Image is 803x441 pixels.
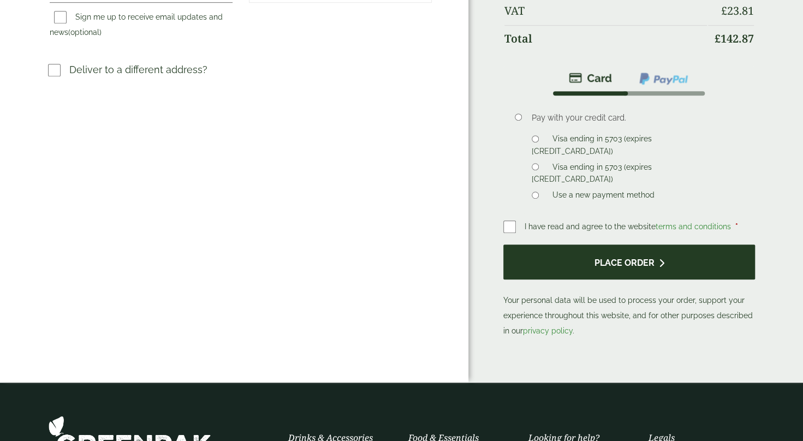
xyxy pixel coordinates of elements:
[504,25,707,52] th: Total
[68,28,102,37] span: (optional)
[523,326,573,335] a: privacy policy
[503,245,755,280] button: Place order
[721,3,754,18] bdi: 23.81
[54,11,67,23] input: Sign me up to receive email updates and news(optional)
[532,112,738,124] p: Pay with your credit card.
[715,31,754,46] bdi: 142.87
[532,134,652,158] label: Visa ending in 5703 (expires [CREDIT_CARD_DATA])
[721,3,727,18] span: £
[532,163,652,187] label: Visa ending in 5703 (expires [CREDIT_CARD_DATA])
[569,71,612,85] img: stripe.png
[548,190,659,202] label: Use a new payment method
[715,31,721,46] span: £
[50,13,223,40] label: Sign me up to receive email updates and news
[503,245,755,339] p: Your personal data will be used to process your order, support your experience throughout this we...
[638,71,689,86] img: ppcp-gateway.png
[69,62,207,77] p: Deliver to a different address?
